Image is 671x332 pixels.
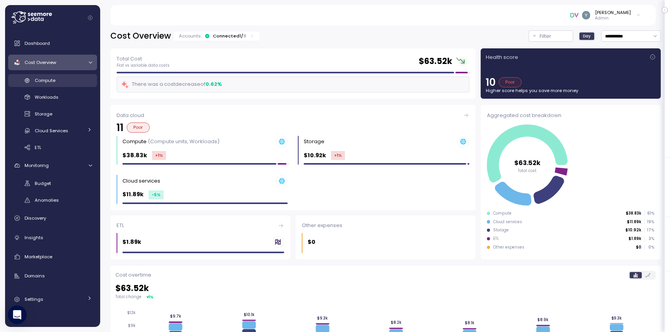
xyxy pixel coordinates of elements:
[115,294,142,300] p: Total change
[499,77,522,87] div: Poor
[122,177,160,185] div: Cloud services
[8,268,97,284] a: Domains
[117,112,469,119] div: Data cloud
[25,162,49,169] span: Monitoring
[243,33,246,39] p: 8
[115,271,151,279] p: Cost overtime
[174,32,260,41] div: Accounts:Connected1/8
[493,211,512,216] div: Compute
[466,320,476,325] tspan: $8.1k
[8,177,97,190] a: Budget
[487,112,655,119] div: Aggregated cost breakdown
[486,53,518,61] p: Health score
[419,56,452,67] h2: $ 63.52k
[629,236,641,241] p: $1.89k
[625,227,641,233] p: $10.92k
[331,151,345,160] div: +1 %
[539,317,551,322] tspan: $8.9k
[170,314,181,319] tspan: $9.7k
[25,273,45,279] span: Domains
[486,87,656,94] p: Higher score helps you save more money
[35,128,68,134] span: Cloud Services
[8,249,97,265] a: Marketplace
[122,238,141,247] p: $1.89k
[25,215,46,221] span: Discovery
[645,211,654,216] p: 61 %
[35,180,51,186] span: Budget
[626,211,641,216] p: $38.83k
[645,219,654,225] p: 19 %
[645,236,654,241] p: 3 %
[583,33,591,39] span: Day
[8,141,97,154] a: ETL
[25,296,43,302] span: Settings
[110,105,476,210] a: Data cloud11PoorCompute (Compute units, Workloads)$38.83k+1%Storage $10.92k+1%Cloud services $11....
[8,74,97,87] a: Compute
[206,80,222,88] div: 0.62 %
[149,294,154,300] div: 1 %
[8,292,97,307] a: Settings
[121,80,222,89] div: There was a cost decrease of
[514,158,541,167] tspan: $63.52k
[8,210,97,226] a: Discovery
[8,91,97,104] a: Workloads
[318,315,329,320] tspan: $9.3k
[25,234,43,241] span: Insights
[486,77,496,87] p: 10
[540,32,552,40] p: Filter
[117,55,170,63] p: Total Cost
[110,30,171,42] h2: Cost Overview
[117,222,284,229] div: ETL
[645,227,654,233] p: 17 %
[595,16,631,21] p: Admin
[110,215,290,259] a: ETL$1.89k
[147,294,154,300] div: ▾
[35,144,41,151] span: ETL
[213,33,246,39] div: Connected 1 /
[149,190,164,199] div: -5 %
[308,238,315,247] p: $0
[152,151,166,160] div: +1 %
[595,9,631,16] div: [PERSON_NAME]
[35,94,58,100] span: Workloads
[35,111,52,117] span: Storage
[117,123,124,133] p: 11
[8,55,97,70] a: Cost Overview
[613,316,624,321] tspan: $9.3k
[582,11,590,19] img: ACg8ocKvqwnLMA34EL5-0z6HW-15kcrLxT5Mmx2M21tMPLYJnykyAQ=s96-c
[8,230,97,245] a: Insights
[35,197,59,203] span: Anomalies
[179,33,202,39] p: Accounts:
[127,310,136,315] tspan: $12k
[8,194,97,207] a: Anomalies
[122,138,220,146] div: Compute
[570,11,579,19] img: 6791f8edfa6a2c9608b219b1.PNG
[8,36,97,51] a: Dashboard
[627,219,641,225] p: $11.89k
[8,108,97,121] a: Storage
[518,168,537,173] tspan: Total cost
[529,30,573,42] button: Filter
[493,227,509,233] div: Storage
[25,40,50,46] span: Dashboard
[85,15,95,21] button: Collapse navigation
[8,305,27,324] div: Open Intercom Messenger
[115,283,656,294] h2: $ 63.52k
[122,151,147,160] p: $38.83k
[302,222,469,229] div: Other expenses
[35,77,55,83] span: Compute
[127,123,150,133] div: Poor
[493,236,499,241] div: ETL
[148,138,220,145] p: (Compute units, Workloads)
[392,320,403,325] tspan: $8.2k
[493,245,524,250] div: Other expenses
[25,254,52,260] span: Marketplace
[128,323,136,328] tspan: $9k
[244,312,255,317] tspan: $10.1k
[645,245,654,250] p: 0 %
[117,63,170,68] p: Flat vs variable data costs
[304,151,326,160] p: $10.92k
[636,245,641,250] p: $0
[122,190,143,199] p: $11.89k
